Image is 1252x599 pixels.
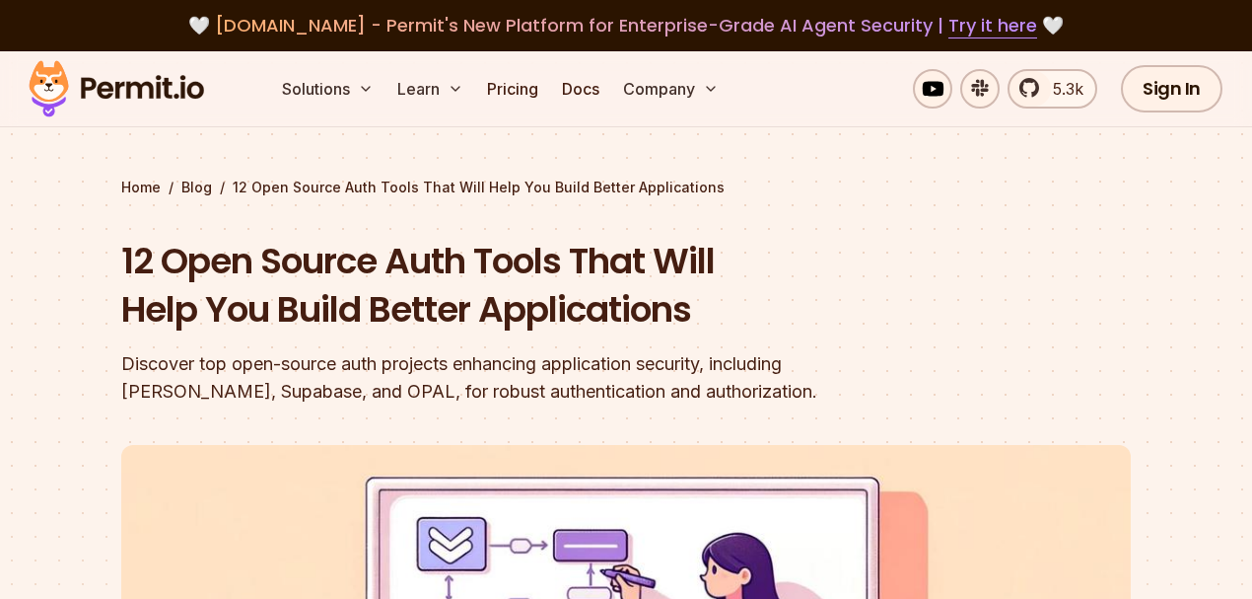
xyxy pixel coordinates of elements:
button: Company [615,69,727,109]
span: 5.3k [1041,77,1083,101]
span: [DOMAIN_NAME] - Permit's New Platform for Enterprise-Grade AI Agent Security | [215,13,1037,37]
div: Discover top open-source auth projects enhancing application security, including [PERSON_NAME], S... [121,350,878,406]
button: Solutions [274,69,382,109]
div: / / [121,178,1131,197]
a: Docs [554,69,607,109]
a: Sign In [1121,65,1222,112]
h1: 12 Open Source Auth Tools That Will Help You Build Better Applications [121,237,878,335]
a: Pricing [479,69,546,109]
button: Learn [389,69,471,109]
div: 🤍 🤍 [47,12,1205,39]
a: Home [121,178,161,197]
a: Try it here [948,13,1037,38]
a: 5.3k [1008,69,1097,109]
img: Permit logo [20,55,213,122]
a: Blog [181,178,212,197]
